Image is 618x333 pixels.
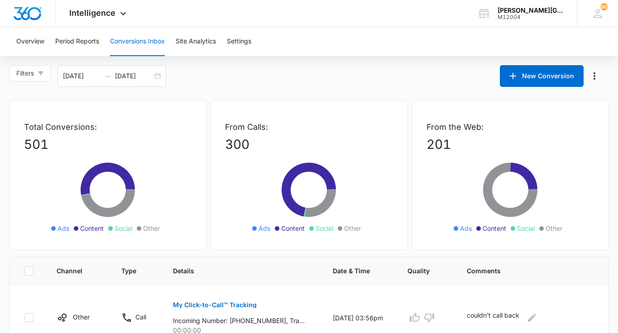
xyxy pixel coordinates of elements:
span: Intelligence [69,8,115,18]
p: 300 [225,135,393,154]
p: Call [135,312,146,322]
p: couldn't call back [467,310,519,325]
button: Manage Numbers [587,69,602,83]
span: Other [546,224,562,233]
span: to [104,72,111,80]
button: Conversions Inbox [110,27,165,56]
button: Overview [16,27,44,56]
span: Content [483,224,506,233]
span: Channel [57,266,86,276]
input: Start date [63,71,101,81]
div: account name [498,7,564,14]
span: Social [517,224,535,233]
p: From the Web: [426,121,594,133]
span: Ads [460,224,472,233]
button: New Conversion [500,65,584,87]
span: 90 [600,3,608,10]
button: Settings [227,27,251,56]
span: Ads [259,224,270,233]
p: From Calls: [225,121,393,133]
span: Content [80,224,104,233]
p: Incoming Number: [PHONE_NUMBER], Tracking Number: [PHONE_NUMBER], Ring To: [PHONE_NUMBER], Caller... [173,316,305,325]
span: Ads [57,224,69,233]
span: Other [344,224,361,233]
button: Filters [9,65,51,81]
span: Quality [407,266,432,276]
span: swap-right [104,72,111,80]
button: My Click-to-Call™ Tracking [173,294,257,316]
p: 501 [24,135,192,154]
span: Date & Time [333,266,373,276]
span: Details [173,266,298,276]
span: Social [316,224,333,233]
div: account id [498,14,564,20]
button: Edit Comments [525,310,539,325]
span: Social [115,224,132,233]
p: Total Conversions: [24,121,192,133]
span: Type [121,266,138,276]
span: Content [281,224,305,233]
input: End date [115,71,153,81]
div: notifications count [600,3,608,10]
button: Site Analytics [176,27,216,56]
span: Comments [467,266,581,276]
p: My Click-to-Call™ Tracking [173,302,257,308]
p: 201 [426,135,594,154]
span: Filters [16,68,34,78]
span: Other [143,224,160,233]
button: Period Reports [55,27,99,56]
p: Other [73,312,90,322]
